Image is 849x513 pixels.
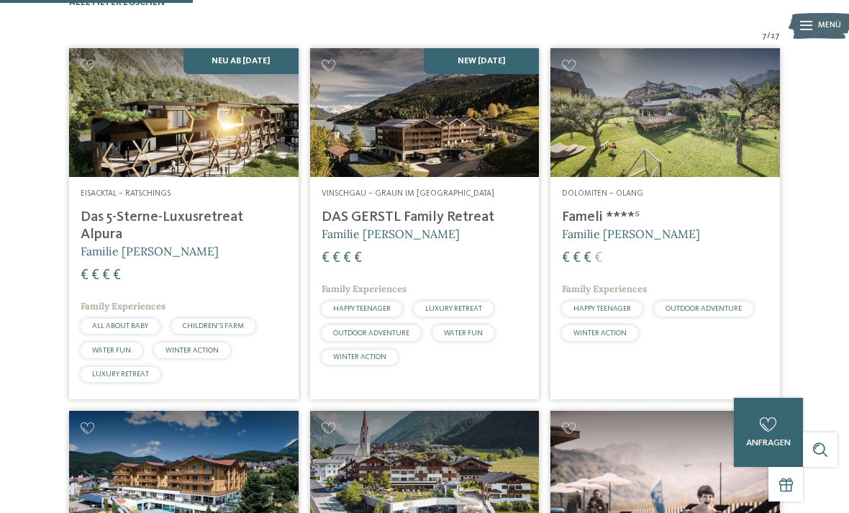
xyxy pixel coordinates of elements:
[550,48,780,177] img: Familienhotels gesucht? Hier findet ihr die besten!
[322,227,460,241] span: Familie [PERSON_NAME]
[310,48,540,399] a: Familienhotels gesucht? Hier findet ihr die besten! NEW [DATE] Vinschgau – Graun im [GEOGRAPHIC_D...
[584,251,591,265] span: €
[183,322,244,330] span: CHILDREN’S FARM
[771,31,780,42] span: 27
[165,347,219,354] span: WINTER ACTION
[81,268,88,283] span: €
[332,251,340,265] span: €
[333,330,409,337] span: OUTDOOR ADVENTURE
[92,371,149,378] span: LUXURY RETREAT
[746,438,791,448] span: anfragen
[343,251,351,265] span: €
[767,31,771,42] span: /
[444,330,483,337] span: WATER FUN
[550,48,780,399] a: Familienhotels gesucht? Hier findet ihr die besten! Dolomiten – Olang Fameli ****ˢ Familie [PERSO...
[322,251,330,265] span: €
[322,283,407,295] span: Family Experiences
[92,322,148,330] span: ALL ABOUT BABY
[425,305,482,312] span: LUXURY RETREAT
[102,268,110,283] span: €
[81,209,287,243] h4: Das 5-Sterne-Luxusretreat Alpura
[573,330,627,337] span: WINTER ACTION
[91,268,99,283] span: €
[594,251,602,265] span: €
[562,227,700,241] span: Familie [PERSON_NAME]
[562,283,647,295] span: Family Experiences
[81,189,171,198] span: Eisacktal – Ratschings
[113,268,121,283] span: €
[322,189,494,198] span: Vinschgau – Graun im [GEOGRAPHIC_DATA]
[573,305,631,312] span: HAPPY TEENAGER
[333,305,391,312] span: HAPPY TEENAGER
[322,209,528,226] h4: DAS GERSTL Family Retreat
[69,48,299,399] a: Familienhotels gesucht? Hier findet ihr die besten! Neu ab [DATE] Eisacktal – Ratschings Das 5-St...
[562,251,570,265] span: €
[562,189,643,198] span: Dolomiten – Olang
[354,251,362,265] span: €
[734,398,803,467] a: anfragen
[69,48,299,177] img: Familienhotels gesucht? Hier findet ihr die besten!
[333,353,386,360] span: WINTER ACTION
[666,305,742,312] span: OUTDOOR ADVENTURE
[81,300,165,312] span: Family Experiences
[573,251,581,265] span: €
[92,347,131,354] span: WATER FUN
[81,244,219,258] span: Familie [PERSON_NAME]
[310,48,540,177] img: Familienhotels gesucht? Hier findet ihr die besten!
[762,31,767,42] span: 7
